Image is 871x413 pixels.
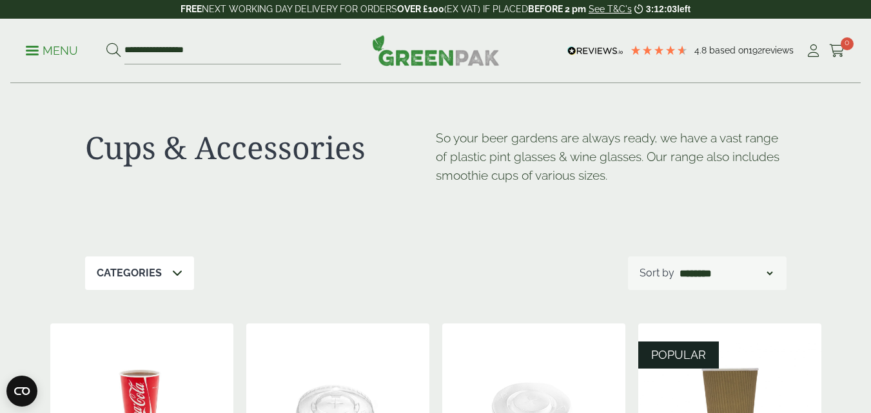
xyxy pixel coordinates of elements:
[749,45,762,55] span: 192
[181,4,202,14] strong: FREE
[97,265,162,281] p: Categories
[841,37,854,50] span: 0
[6,376,37,407] button: Open CMP widget
[694,45,709,55] span: 4.8
[436,129,787,184] p: So your beer gardens are always ready, we have a vast range of plastic pint glasses & wine glasse...
[630,44,688,56] div: 4.8 Stars
[829,44,845,57] i: Cart
[829,41,845,61] a: 0
[26,43,78,59] p: Menu
[567,46,623,55] img: REVIEWS.io
[709,45,749,55] span: Based on
[651,348,706,361] span: POPULAR
[397,4,444,14] strong: OVER £100
[640,265,674,281] p: Sort by
[26,43,78,56] a: Menu
[805,44,821,57] i: My Account
[372,35,500,66] img: GreenPak Supplies
[646,4,677,14] span: 3:12:03
[762,45,794,55] span: reviews
[528,4,586,14] strong: BEFORE 2 pm
[677,265,775,281] select: Shop order
[677,4,690,14] span: left
[85,129,436,166] h1: Cups & Accessories
[589,4,632,14] a: See T&C's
